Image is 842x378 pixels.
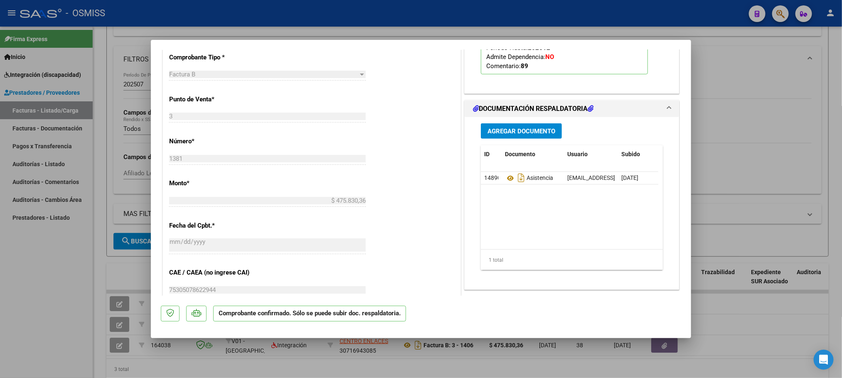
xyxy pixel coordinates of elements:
[473,104,593,114] h1: DOCUMENTACIÓN RESPALDATORIA
[169,268,255,277] p: CAE / CAEA (no ingrese CAI)
[169,71,195,78] span: Factura B
[481,123,562,139] button: Agregar Documento
[481,145,502,163] datatable-header-cell: ID
[505,175,553,182] span: Asistencia
[528,44,550,52] strong: 202512
[465,101,679,117] mat-expansion-panel-header: DOCUMENTACIÓN RESPALDATORIA
[213,306,406,322] p: Comprobante confirmado. Sólo se puede subir doc. respaldatoria.
[169,221,255,231] p: Fecha del Cpbt.
[618,145,660,163] datatable-header-cell: Subido
[169,53,255,62] p: Comprobante Tipo *
[814,350,834,370] div: Open Intercom Messenger
[487,128,555,135] span: Agregar Documento
[465,117,679,290] div: DOCUMENTACIÓN RESPALDATORIA
[169,137,255,146] p: Número
[484,174,504,181] span: 148906
[169,179,255,188] p: Monto
[502,145,564,163] datatable-header-cell: Documento
[481,250,663,270] div: 1 total
[567,174,708,181] span: [EMAIL_ADDRESS][DOMAIN_NAME] - [PERSON_NAME]
[621,174,638,181] span: [DATE]
[564,145,618,163] datatable-header-cell: Usuario
[484,151,490,157] span: ID
[545,53,554,61] strong: NO
[169,95,255,104] p: Punto de Venta
[621,151,640,157] span: Subido
[486,62,528,70] span: Comentario:
[567,151,588,157] span: Usuario
[516,171,527,184] i: Descargar documento
[486,17,587,70] span: CUIL: Nombre y Apellido: Período Desde: Período Hasta: Admite Dependencia:
[521,62,528,70] strong: 89
[505,151,535,157] span: Documento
